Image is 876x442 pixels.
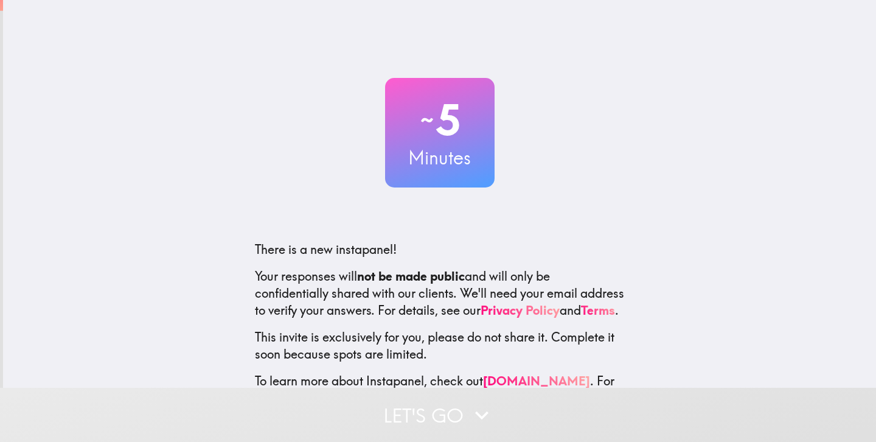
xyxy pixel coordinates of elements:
span: ~ [419,102,436,138]
a: [DOMAIN_NAME] [483,373,590,388]
a: Privacy Policy [481,303,560,318]
h3: Minutes [385,145,495,170]
p: Your responses will and will only be confidentially shared with our clients. We'll need your emai... [255,268,625,319]
a: Terms [581,303,615,318]
p: This invite is exclusively for you, please do not share it. Complete it soon because spots are li... [255,329,625,363]
p: To learn more about Instapanel, check out . For questions or help, email us at . [255,373,625,424]
h2: 5 [385,95,495,145]
b: not be made public [357,268,465,284]
span: There is a new instapanel! [255,242,397,257]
